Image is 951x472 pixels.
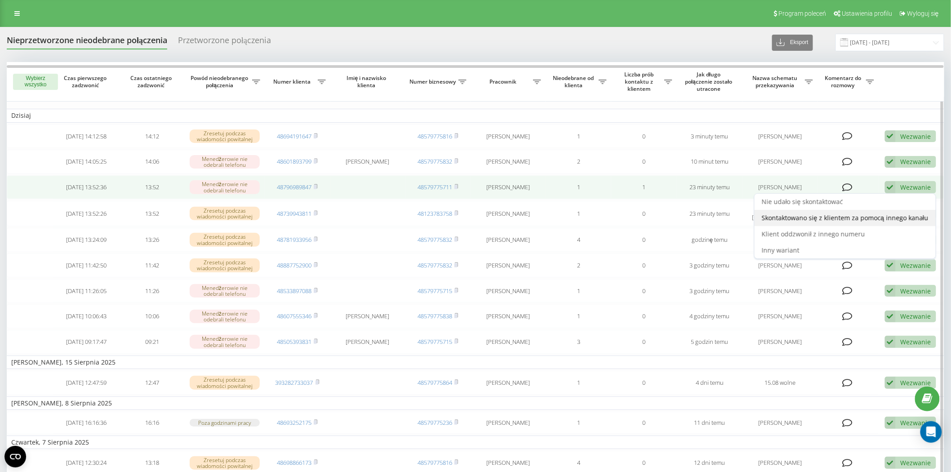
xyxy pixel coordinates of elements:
td: [PERSON_NAME] [471,228,546,252]
td: 3 godziny temu [677,279,742,303]
span: Czas pierwszego zadzwonić [61,75,112,89]
span: Inny wariant [762,246,800,254]
td: 0 [611,125,677,148]
span: Klient oddzwonił z innego numeru [762,230,865,238]
td: [PERSON_NAME] [330,304,405,328]
td: [DATE] 10:06:43 [53,304,119,328]
td: 10:06 [119,304,185,328]
span: Nie udało się skontaktować [762,197,843,206]
td: [PERSON_NAME] [471,201,546,226]
td: 2 [546,254,611,277]
a: 48601893799 [277,157,311,165]
a: 48579775838 [418,312,452,320]
td: 23 minuty temu [677,175,742,199]
td: [DATE] 14:12:58 [53,125,119,148]
td: [PERSON_NAME] [742,254,818,277]
a: 48579775711 [418,183,452,191]
td: godzinę temu [677,228,742,252]
a: 48505393831 [277,338,311,346]
div: Wezwanie [901,312,931,321]
a: 48579775832 [418,157,452,165]
td: [PERSON_NAME] [471,150,546,174]
a: 48796989847 [277,183,311,191]
div: Menedżerowie nie odebrali telefonu [190,180,260,194]
td: 3 godziny temu [677,254,742,277]
td: 1 [546,125,611,148]
td: 1 [546,371,611,395]
a: 48579775864 [418,378,452,387]
td: 0 [611,228,677,252]
td: [PERSON_NAME], 15 Sierpnia 2025 [7,356,944,369]
td: 09:21 [119,330,185,354]
td: [PERSON_NAME] [471,330,546,354]
td: 14:12 [119,125,185,148]
a: 48579775715 [418,338,452,346]
a: 48887752900 [277,261,311,269]
div: Zresetuj podczas wiadomości powitalnej [190,207,260,220]
a: 48739943811 [277,209,311,218]
td: 23 minuty temu [677,201,742,226]
td: 4 dni temu [677,371,742,395]
td: 3 [546,330,611,354]
td: [PERSON_NAME] [742,175,818,199]
div: Menedżerowie nie odebrali telefonu [190,310,260,323]
a: 48579775715 [418,287,452,295]
div: Przetworzone połączenia [178,36,271,49]
td: 11 dni temu [677,412,742,434]
td: 1 [611,175,677,199]
td: 1 [546,412,611,434]
span: Skontaktowano się z klientem za pomocą innego kanału [762,214,929,222]
td: [PERSON_NAME] [742,228,818,252]
td: 13:26 [119,228,185,252]
td: 5 godzin temu [677,330,742,354]
td: [PERSON_NAME], 8 Sierpnia 2025 [7,396,944,410]
td: Dzisiaj [7,109,944,122]
div: Open Intercom Messenger [920,421,942,443]
a: 48579775832 [418,261,452,269]
td: 0 [611,330,677,354]
div: Wezwanie [901,183,931,191]
td: [DATE] 12:47:59 [53,371,119,395]
div: Menedżerowie nie odebrali telefonu [190,155,260,169]
a: 48579775236 [418,419,452,427]
td: [PERSON_NAME] [742,330,818,354]
td: 1 [546,201,611,226]
td: 0 [611,412,677,434]
a: 48694191647 [277,132,311,140]
td: [PERSON_NAME] [742,150,818,174]
div: Menedżerowie nie odebrali telefonu [190,335,260,348]
td: [PERSON_NAME] [742,412,818,434]
td: 4 [546,228,611,252]
td: Czwartek, 7 Sierpnia 2025 [7,436,944,449]
a: 48579775832 [418,236,452,244]
td: 13:52 [119,175,185,199]
td: [PERSON_NAME] [471,175,546,199]
div: Menedżerowie nie odebrali telefonu [190,284,260,298]
div: Zresetuj podczas wiadomości powitalnej [190,376,260,389]
td: [DATE] 09:17:47 [53,330,119,354]
td: 16:16 [119,412,185,434]
td: 0 [611,150,677,174]
td: 11:42 [119,254,185,277]
span: Powód nieodebranego połączenia [189,75,252,89]
td: 0 [611,304,677,328]
a: 48579775816 [418,459,452,467]
td: [DATE] 16:16:36 [53,412,119,434]
span: Komentarz do rozmowy [822,75,866,89]
a: 48693252175 [277,419,311,427]
td: [PERSON_NAME] [742,125,818,148]
td: [PERSON_NAME] [471,254,546,277]
span: Numer biznesowy [410,78,458,85]
div: Wezwanie [901,132,931,141]
td: [DATE] 13:52:26 [53,201,119,226]
div: Wezwanie [901,419,931,427]
span: Numer klienta [269,78,318,85]
a: 48533897088 [277,287,311,295]
td: [PERSON_NAME] [471,125,546,148]
td: [PERSON_NAME] [742,279,818,303]
span: Wyloguj się [907,10,939,17]
td: 1 [546,304,611,328]
div: Nieprzetworzone nieodebrane połączenia [7,36,167,49]
span: Ustawienia profilu [842,10,892,17]
td: 0 [611,371,677,395]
